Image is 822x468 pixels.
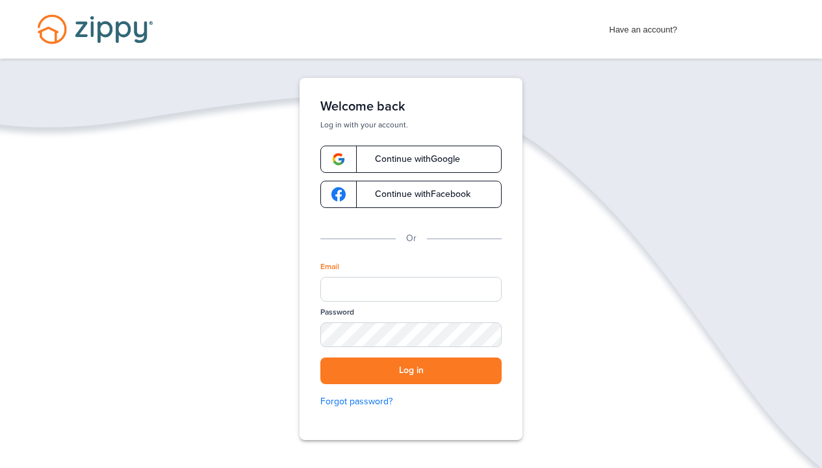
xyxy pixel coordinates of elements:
input: Password [320,322,502,347]
span: Have an account? [610,16,678,37]
span: Continue with Google [362,155,460,164]
a: google-logoContinue withFacebook [320,181,502,208]
button: Log in [320,357,502,384]
label: Email [320,261,339,272]
p: Log in with your account. [320,120,502,130]
h1: Welcome back [320,99,502,114]
label: Password [320,307,354,318]
img: google-logo [331,187,346,201]
input: Email [320,277,502,302]
a: Forgot password? [320,395,502,409]
p: Or [406,231,417,246]
img: google-logo [331,152,346,166]
a: google-logoContinue withGoogle [320,146,502,173]
span: Continue with Facebook [362,190,470,199]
